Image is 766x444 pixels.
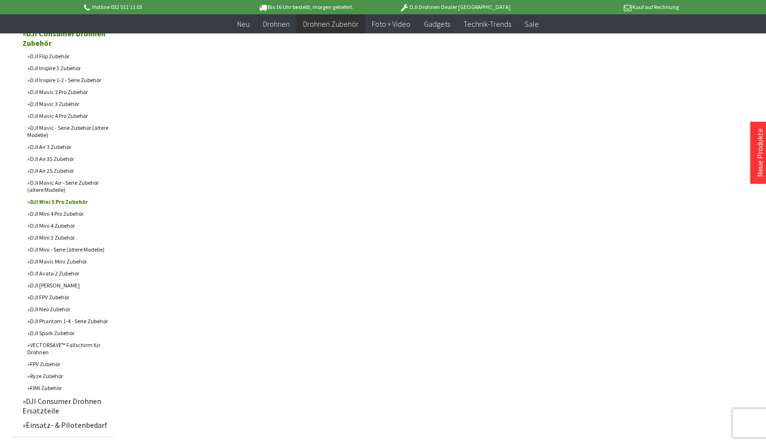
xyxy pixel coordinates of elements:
a: Sale [518,14,546,34]
span: Drohnen Zubehör [303,19,358,29]
a: Technik-Trends [457,14,518,34]
a: Drohnen [256,14,296,34]
a: Neu [231,14,256,34]
a: DJI Mavic Mini Zubehör [22,255,113,267]
a: Einsatz- & Pilotenbedarf [18,418,113,432]
a: DJI Mini - Serie (ältere Modelle) [22,243,113,255]
a: Drohnen Zubehör [296,14,365,34]
a: DJI Mavic 3 Zubehör [22,98,113,110]
span: Technik-Trends [463,19,511,29]
a: DJI Inspire 1-2 - Serie Zubehör [22,74,113,86]
a: DJI Mavic Air - Serie Zubehör (ältere Modelle) [22,177,113,196]
a: DJI Inspire 3 Zubehör [22,62,113,74]
a: DJI Mavic 4 Pro Zubehör [22,110,113,122]
span: Sale [525,19,539,29]
a: DJI Air 3 Zubehör [22,141,113,153]
a: DJI Mavic 3 Pro Zubehör [22,86,113,98]
a: DJI Consumer Drohnen Ersatzteile [18,394,113,418]
a: Gadgets [417,14,457,34]
a: DJI Spark Zubehör [22,327,113,339]
span: Foto + Video [372,19,410,29]
a: DJI Neo Zubehör [22,303,113,315]
span: Neu [237,19,250,29]
p: Hotline 032 511 11 03 [83,1,231,13]
span: Drohnen [263,19,290,29]
a: DJI Mini 4 Pro Zubehör [22,208,113,220]
a: DJI Mavic - Serie Zubehör (ältere Modelle) [22,122,113,141]
a: DJI Phantom 1-4 - Serie Zubehör [22,315,113,327]
p: Bis 16 Uhr bestellt, morgen geliefert. [231,1,380,13]
p: DJI Drohnen Dealer [GEOGRAPHIC_DATA] [380,1,529,13]
a: DJI Air 3S Zubehör [22,153,113,165]
a: FIMI Zubehör [22,382,113,394]
a: DJI Mini 5 Pro Zubehör [22,196,113,208]
a: Ryze Zubehör [22,370,113,382]
a: DJI Consumer Drohnen Zubehör [18,26,113,50]
p: Kauf auf Rechnung [530,1,679,13]
a: DJI Avata 2 Zubehör [22,267,113,279]
a: Foto + Video [365,14,417,34]
a: DJI [PERSON_NAME] [22,279,113,291]
span: Gadgets [424,19,450,29]
a: Neue Produkte [755,128,765,177]
a: DJI FPV Zubehör [22,291,113,303]
a: DJI Air 2S Zubehör [22,165,113,177]
a: VECTORSAVE™ Fallschirm für Drohnen [22,339,113,358]
a: DJI Mini 3 Zubehör [22,232,113,243]
a: FPV Zubehör [22,358,113,370]
a: DJI Mini 4 Zubehör [22,220,113,232]
a: DJI Flip Zubehör [22,50,113,62]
